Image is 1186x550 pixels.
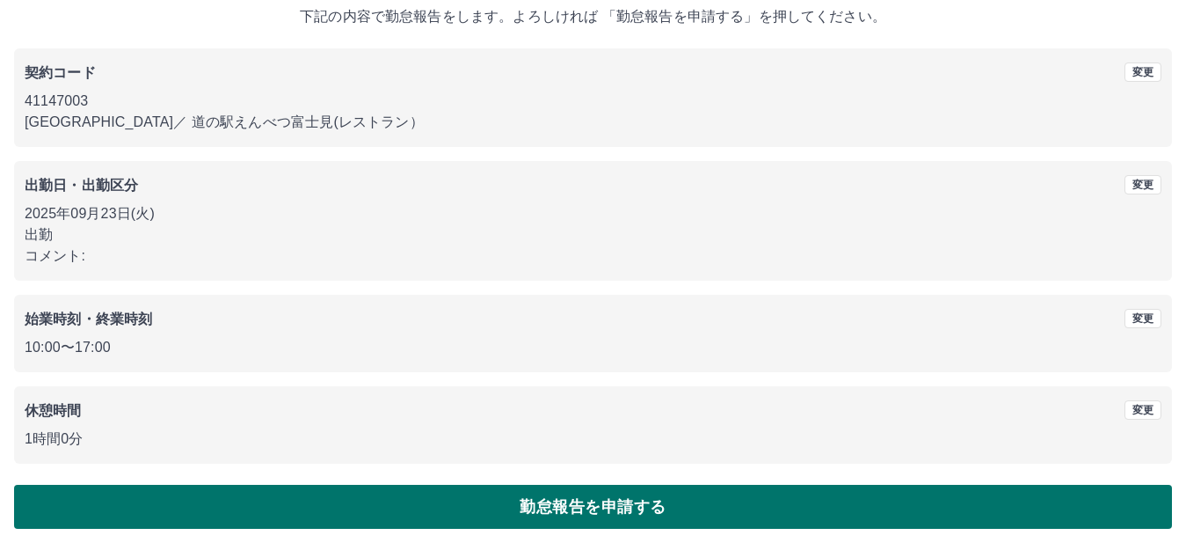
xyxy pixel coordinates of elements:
[1124,309,1161,328] button: 変更
[25,178,138,193] b: 出勤日・出勤区分
[1124,62,1161,82] button: 変更
[14,485,1172,529] button: 勤怠報告を申請する
[25,429,1161,450] p: 1時間0分
[1124,175,1161,194] button: 変更
[25,246,1161,267] p: コメント:
[25,224,1161,246] p: 出勤
[25,65,96,80] b: 契約コード
[1124,400,1161,420] button: 変更
[25,203,1161,224] p: 2025年09月23日(火)
[25,112,1161,133] p: [GEOGRAPHIC_DATA] ／ 道の駅えんべつ富士見(レストラン）
[25,312,152,326] b: 始業時刻・終業時刻
[25,403,82,418] b: 休憩時間
[25,91,1161,112] p: 41147003
[25,337,1161,358] p: 10:00 〜 17:00
[14,6,1172,27] p: 下記の内容で勤怠報告をします。よろしければ 「勤怠報告を申請する」を押してください。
